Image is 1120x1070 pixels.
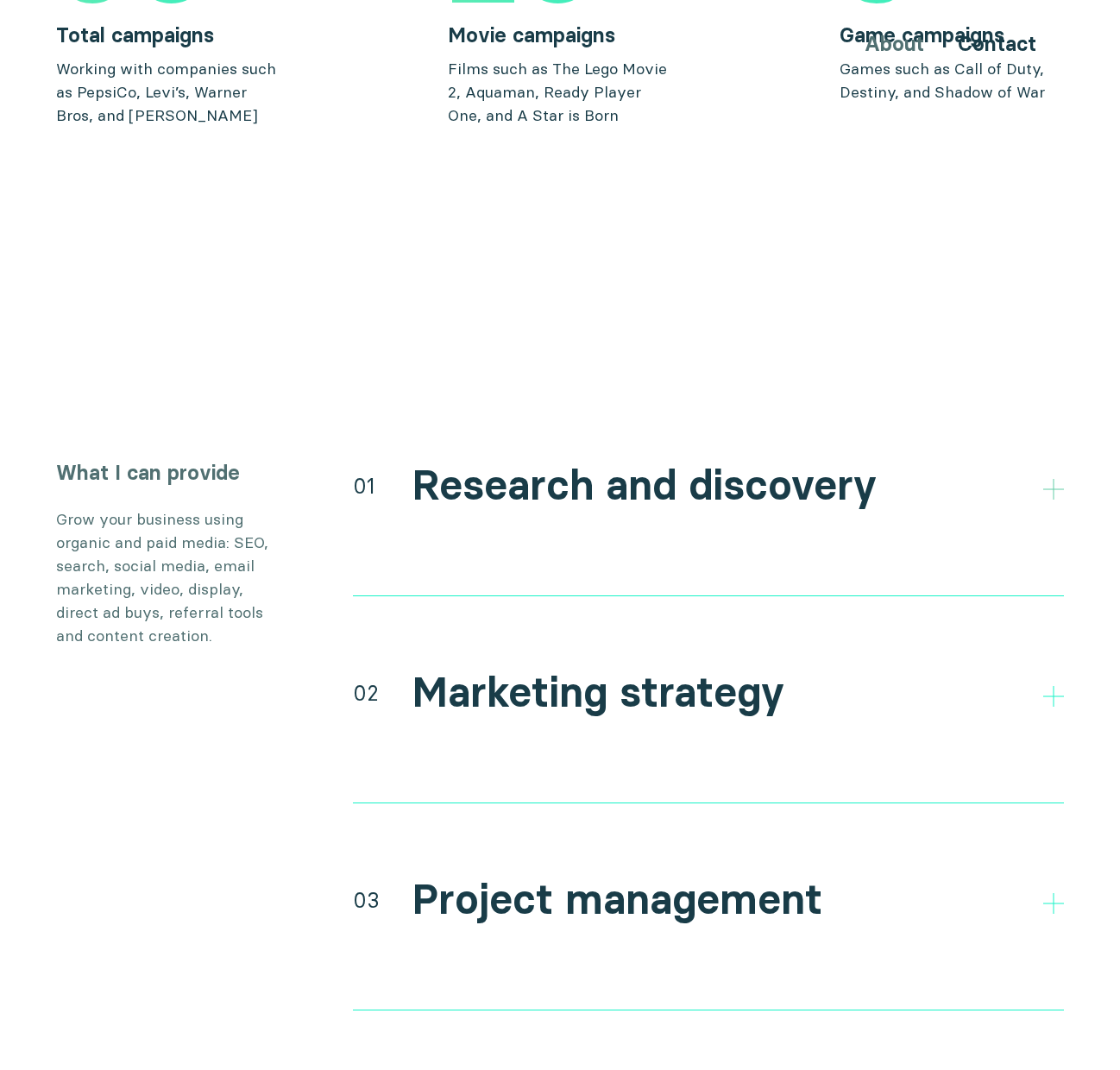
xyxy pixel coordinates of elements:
p: Grow your business using organic and paid media: SEO, search, social media, email marketing, vide... [56,507,280,647]
p: Working with companies such as PepsiCo, Levi’s, Warner Bros, and [PERSON_NAME] [56,57,280,127]
h3: Total campaigns [56,21,280,50]
p: Games such as Call of Duty, Destiny, and Shadow of War [840,57,1064,104]
p: Films such as The Lego Movie 2, Aquaman, Ready Player One, and A Star is Born [448,57,672,127]
div: 02 [353,677,379,708]
h3: Movie campaigns [448,21,672,50]
h2: Project management [412,875,822,925]
h3: Game campaigns [840,21,1064,50]
h2: Research and discovery [412,461,877,511]
div: 03 [353,884,380,916]
h2: Marketing strategy [412,668,784,718]
h3: What I can provide [56,458,280,488]
a: Contact [958,31,1036,56]
div: 01 [353,470,375,501]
